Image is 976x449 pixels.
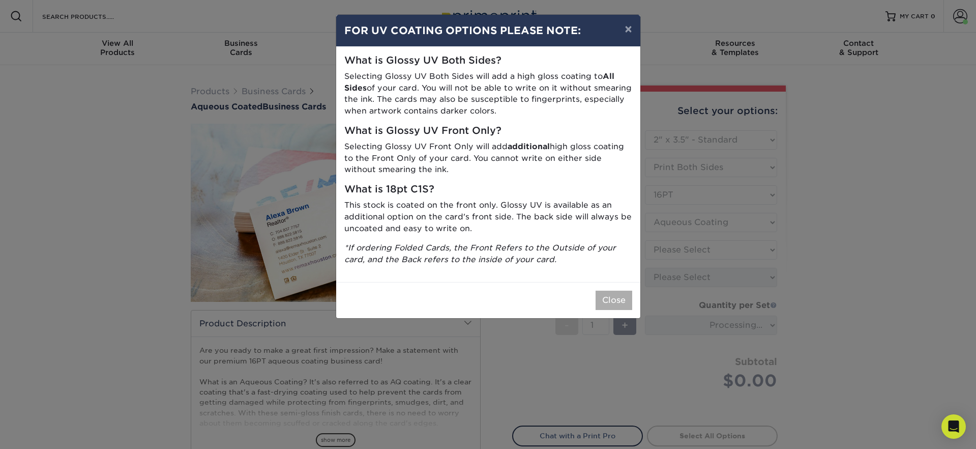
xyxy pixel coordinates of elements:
h5: What is Glossy UV Both Sides? [344,55,632,67]
p: This stock is coated on the front only. Glossy UV is available as an additional option on the car... [344,200,632,234]
button: × [616,15,640,43]
h5: What is Glossy UV Front Only? [344,125,632,137]
i: *If ordering Folded Cards, the Front Refers to the Outside of your card, and the Back refers to t... [344,243,616,264]
strong: additional [508,142,550,151]
p: Selecting Glossy UV Both Sides will add a high gloss coating to of your card. You will not be abl... [344,71,632,117]
div: Open Intercom Messenger [941,414,966,439]
strong: All Sides [344,71,614,93]
button: Close [596,291,632,310]
h4: FOR UV COATING OPTIONS PLEASE NOTE: [344,23,632,38]
p: Selecting Glossy UV Front Only will add high gloss coating to the Front Only of your card. You ca... [344,141,632,176]
h5: What is 18pt C1S? [344,184,632,195]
